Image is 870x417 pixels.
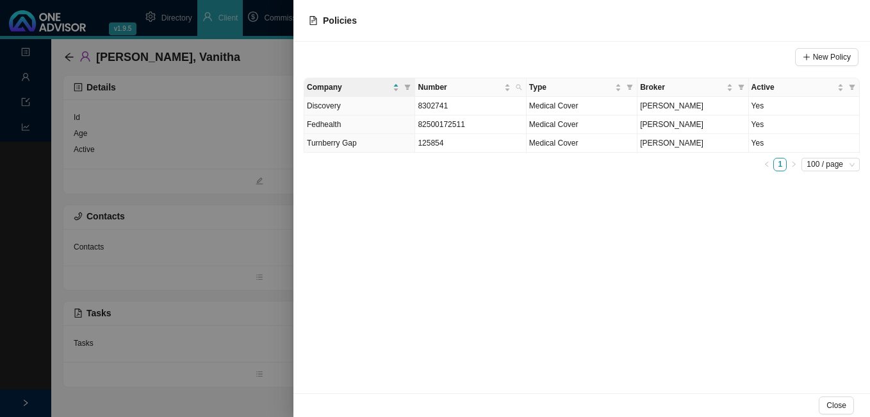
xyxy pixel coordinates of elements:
span: left [764,161,770,167]
span: filter [404,84,411,90]
button: right [787,158,800,171]
td: Yes [749,115,860,134]
div: Page Size [801,158,860,171]
span: 8302741 [418,101,448,110]
li: Next Page [787,158,800,171]
button: Close [819,396,854,414]
span: search [513,78,525,96]
span: Medical Cover [529,139,579,148]
li: Previous Page [760,158,773,171]
span: [PERSON_NAME] [640,139,703,148]
span: filter [624,78,636,96]
span: filter [627,84,633,90]
span: Fedhealth [307,120,341,129]
span: Policies [323,15,357,26]
span: [PERSON_NAME] [640,101,703,110]
span: New Policy [813,51,851,64]
span: Number [418,81,501,94]
span: filter [738,84,744,90]
th: Active [749,78,860,97]
button: left [760,158,773,171]
span: Medical Cover [529,120,579,129]
span: [PERSON_NAME] [640,120,703,129]
span: 125854 [418,139,443,148]
th: Broker [637,78,748,97]
span: Close [826,399,846,412]
td: Yes [749,134,860,153]
span: 82500172511 [418,120,464,129]
a: 1 [774,158,786,171]
span: filter [402,78,413,96]
span: filter [849,84,855,90]
li: 1 [773,158,787,171]
span: filter [735,78,747,96]
span: plus [803,53,810,61]
span: file-text [309,16,318,25]
span: Discovery [307,101,341,110]
span: 100 / page [807,158,855,171]
span: filter [846,78,858,96]
span: Turnberry Gap [307,139,357,148]
button: New Policy [795,48,858,66]
span: Medical Cover [529,101,579,110]
span: right [791,161,797,167]
span: Company [307,81,390,94]
td: Yes [749,97,860,115]
th: Type [527,78,637,97]
th: Number [415,78,526,97]
span: Broker [640,81,723,94]
span: search [516,84,522,90]
span: Type [529,81,612,94]
span: Active [751,81,835,94]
